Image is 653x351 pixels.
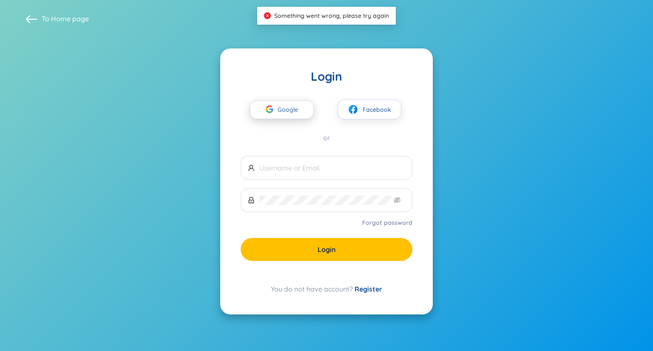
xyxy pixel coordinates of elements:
[338,99,401,119] button: facebookFacebook
[51,14,89,23] a: Home page
[318,245,336,254] span: Login
[362,218,412,227] a: Forgot password
[250,100,314,119] button: Google
[264,12,271,19] span: close-circle
[348,104,358,115] img: facebook
[355,285,382,293] a: Register
[248,164,255,171] span: user
[241,133,412,142] div: or
[42,14,89,23] span: To
[259,163,405,173] input: Username or Email
[274,12,389,20] span: Something went wrong, please try again
[394,197,400,204] span: eye-invisible
[241,69,412,84] div: Login
[363,105,391,114] span: Facebook
[278,101,302,119] span: Google
[248,197,255,204] span: lock
[241,238,412,261] button: Login
[241,284,412,294] div: You do not have account?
